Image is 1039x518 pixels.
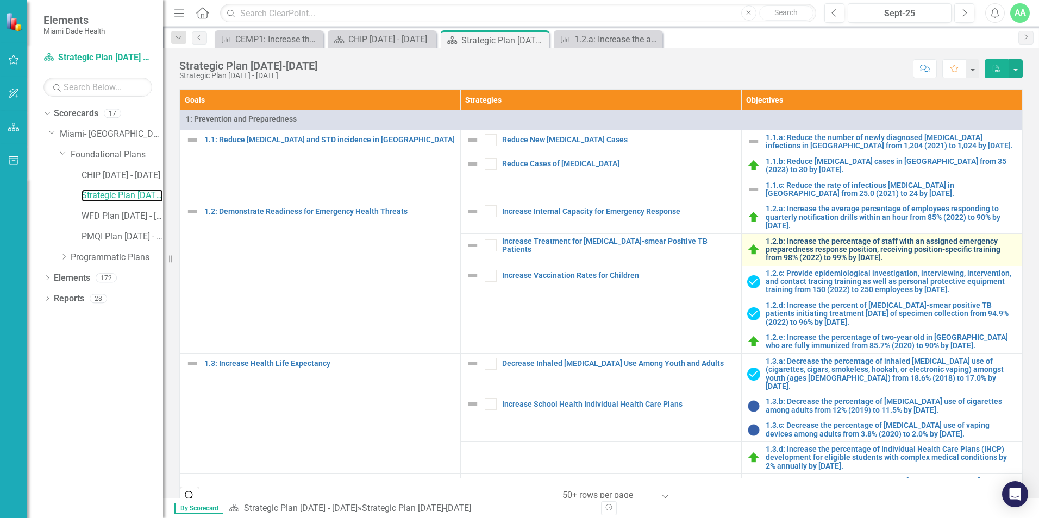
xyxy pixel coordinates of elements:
a: 1.3.a: Decrease the percentage of inhaled [MEDICAL_DATA] use of (cigarettes, cigars, smokeless, h... [766,357,1016,391]
a: Programmatic Plans [71,251,163,264]
a: CEMP1: Increase the number of revenues from plans collected and reviewed from $5,400 in [DATE] to... [217,33,321,46]
a: 1.1.c: Reduce the rate of infectious [MEDICAL_DATA] in [GEOGRAPHIC_DATA] from 25.0 (2021) to 24 b... [766,181,1016,198]
a: 1.2.e: Increase the percentage of two-year old in [GEOGRAPHIC_DATA] who are fully immunized from ... [766,333,1016,350]
img: Not Defined [466,134,479,147]
img: On Track [747,335,760,348]
td: Double-Click to Edit Right Click for Context Menu [461,233,741,266]
a: WFD Plan [DATE] - [DATE] [82,210,163,223]
a: Increase Internal Capacity for Emergency Response [502,207,735,216]
a: Reports [54,293,84,305]
a: 1.4.a: Increase the percent of children in [GEOGRAPHIC_DATA] with [MEDICAL_DATA] reported to DOH-... [766,477,1016,511]
a: PMQI Plan [DATE] - [DATE] [82,231,163,243]
img: On Track [747,243,760,256]
a: Elements [54,272,90,285]
img: On Track [747,159,760,172]
a: 1.2.c: Provide epidemiological investigation, interviewing, intervention, and contact tracing tra... [766,269,1016,294]
a: CHIP [DATE] - [DATE] [330,33,434,46]
img: Not Defined [466,239,479,252]
a: 1.3: Increase Health Life Expectancy [204,359,455,368]
img: Not Defined [466,397,479,410]
a: Strategic Plan [DATE] - [DATE] [43,52,152,64]
td: Double-Click to Edit Right Click for Context Menu [461,394,741,418]
td: Double-Click to Edit Right Click for Context Menu [741,266,1022,298]
td: Double-Click to Edit Right Click for Context Menu [741,298,1022,330]
img: Not Defined [466,269,479,282]
img: Complete [747,368,760,381]
input: Search Below... [43,78,152,97]
a: 1.3.b: Decrease the percentage of [MEDICAL_DATA] use of cigarettes among adults from 12% (2019) t... [766,397,1016,414]
a: 1.3.c: Decrease the percentage of [MEDICAL_DATA] use of vaping devices among adults from 3.8% (20... [766,421,1016,438]
span: Elements [43,14,105,27]
button: Search [759,5,813,21]
td: Double-Click to Edit Right Click for Context Menu [461,201,741,233]
a: Increase Vaccination Rates for Children [502,271,735,280]
button: Sept-25 [848,3,952,23]
a: 1.2.a: Increase the average percentage of employees responding to quarterly notification drills w... [556,33,660,46]
div: 28 [90,294,107,303]
td: Double-Click to Edit Right Click for Context Menu [461,353,741,394]
a: Increase School Health Individual Health Care Plans [502,400,735,408]
div: Sept-25 [852,7,948,20]
div: Strategic Plan [DATE]-[DATE] [179,60,317,72]
td: Double-Click to Edit Right Click for Context Menu [741,418,1022,442]
div: Open Intercom Messenger [1002,481,1028,507]
a: 1.1.b: Reduce [MEDICAL_DATA] cases in [GEOGRAPHIC_DATA] from 35 (2023) to 30 by [DATE]. [766,157,1016,174]
img: Complete [747,275,760,288]
span: 1: Prevention and Preparedness [186,113,1016,124]
img: Baseline Only [747,400,760,413]
img: ClearPoint Strategy [5,12,25,31]
td: Double-Click to Edit Right Click for Context Menu [741,154,1022,178]
img: Not Defined [186,205,199,218]
img: Not Defined [186,134,199,147]
td: Double-Click to Edit Right Click for Context Menu [180,201,461,353]
small: Miami-Dade Health [43,27,105,35]
div: CEMP1: Increase the number of revenues from plans collected and reviewed from $5,400 in [DATE] to... [235,33,321,46]
img: Not Defined [747,183,760,196]
img: Not Defined [466,357,479,370]
div: 17 [104,109,121,118]
div: 172 [96,273,117,282]
a: 1.2.b: Increase the percentage of staff with an assigned emergency preparedness response position... [766,237,1016,262]
a: Miami- [GEOGRAPHIC_DATA] [60,128,163,141]
a: 1.3.d: Increase the percentage of Individual Health Care Plans (IHCP) development for eligible st... [766,445,1016,470]
a: Scorecards [54,108,98,120]
span: By Scorecard [174,503,223,514]
img: Not Defined [466,477,479,490]
img: Not Defined [186,357,199,370]
a: 1.2.a: Increase the average percentage of employees responding to quarterly notification drills w... [766,205,1016,230]
a: CHIP [DATE] - [DATE] [82,169,163,182]
a: 1.2.d: Increase the percent of [MEDICAL_DATA]-smear positive TB patients initiating treatment [DA... [766,301,1016,326]
div: Strategic Plan [DATE]-[DATE] [362,503,471,513]
td: Double-Click to Edit Right Click for Context Menu [461,154,741,178]
td: Double-Click to Edit Right Click for Context Menu [741,441,1022,473]
a: Strategic Plan [DATE] - [DATE] [82,189,163,202]
td: Double-Click to Edit Right Click for Context Menu [741,394,1022,418]
td: Double-Click to Edit Right Click for Context Menu [180,353,461,473]
img: Not Defined [466,205,479,218]
a: 1.2: Demonstrate Readiness for Emergency Health Threats [204,207,455,216]
div: Strategic Plan [DATE] - [DATE] [179,72,317,80]
a: 1.4: Prevent and Reduce Intentional and Unintentional Injuries and Death [204,477,455,494]
td: Double-Click to Edit Right Click for Context Menu [461,130,741,154]
a: Decrease Inhaled [MEDICAL_DATA] Use Among Youth and Adults [502,359,735,368]
a: 1.1: Reduce [MEDICAL_DATA] and STD incidence in [GEOGRAPHIC_DATA] [204,136,455,144]
td: Double-Click to Edit Right Click for Context Menu [741,474,1022,515]
a: Strategic Plan [DATE] - [DATE] [244,503,358,513]
div: CHIP [DATE] - [DATE] [348,33,434,46]
img: On Track [747,211,760,224]
a: Increase Treatment for [MEDICAL_DATA]-smear Positive TB Patients [502,237,735,254]
button: AA [1010,3,1030,23]
img: Not Defined [747,135,760,148]
td: Double-Click to Edit Right Click for Context Menu [741,130,1022,154]
a: Reduce Cases of [MEDICAL_DATA] [502,160,735,168]
td: Double-Click to Edit Right Click for Context Menu [741,178,1022,201]
div: 1.2.a: Increase the average percentage of employees responding to quarterly notification drills w... [574,33,660,46]
img: On Track [747,451,760,464]
td: Double-Click to Edit Right Click for Context Menu [741,330,1022,354]
img: Not Defined [466,157,479,170]
input: Search ClearPoint... [220,4,816,23]
td: Double-Click to Edit Right Click for Context Menu [461,266,741,298]
div: » [229,502,593,515]
a: Reduce New [MEDICAL_DATA] Cases [502,136,735,144]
